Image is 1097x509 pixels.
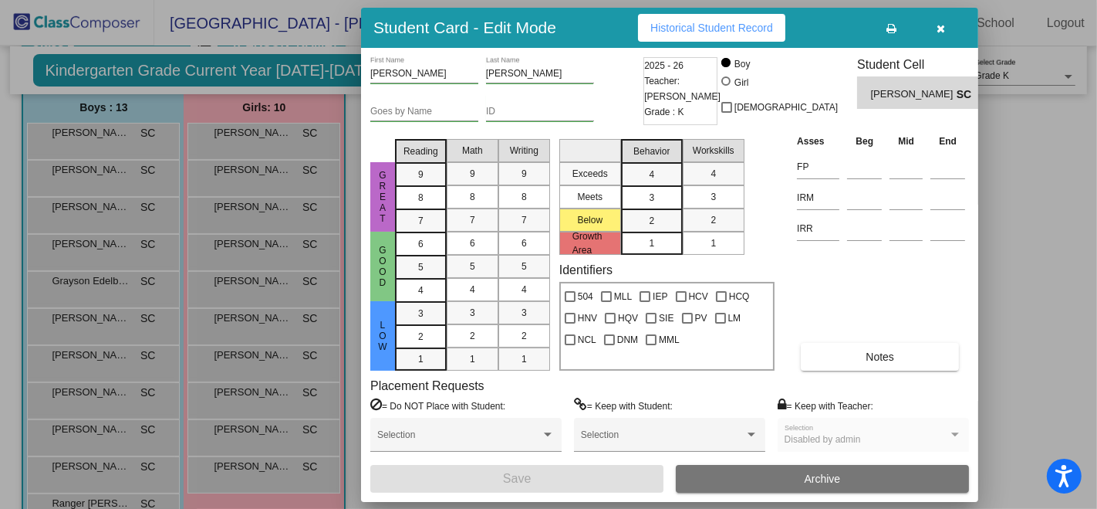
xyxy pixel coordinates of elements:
[797,186,839,209] input: assessment
[805,473,841,485] span: Archive
[734,57,751,71] div: Boy
[711,213,716,227] span: 2
[418,307,424,321] span: 3
[653,287,667,306] span: IEP
[521,167,527,181] span: 9
[871,87,957,103] span: [PERSON_NAME]
[866,351,894,363] span: Notes
[650,22,773,34] span: Historical Student Record
[728,309,741,327] span: LM
[649,168,654,182] span: 4
[778,398,873,413] label: = Keep with Teacher:
[418,191,424,205] span: 8
[510,144,538,158] span: Writing
[470,167,475,181] span: 9
[614,287,632,306] span: MLL
[578,331,596,349] span: NCL
[470,283,475,297] span: 4
[462,144,483,158] span: Math
[644,73,721,104] span: Teacher: [PERSON_NAME]
[649,236,654,250] span: 1
[370,107,478,117] input: goes by name
[574,398,673,413] label: = Keep with Student:
[734,98,838,117] span: [DEMOGRAPHIC_DATA]
[734,76,749,90] div: Girl
[644,104,684,120] span: Grade : K
[503,472,531,485] span: Save
[370,465,663,493] button: Save
[521,190,527,204] span: 8
[857,57,991,72] h3: Student Cell
[521,306,527,320] span: 3
[521,236,527,250] span: 6
[470,260,475,273] span: 5
[617,331,638,349] span: DNM
[649,214,654,228] span: 2
[659,331,680,349] span: MML
[559,263,613,277] label: Identifiers
[711,167,716,181] span: 4
[644,58,684,73] span: 2025 - 26
[370,398,505,413] label: = Do NOT Place with Student:
[403,144,438,158] span: Reading
[470,213,475,227] span: 7
[521,352,527,366] span: 1
[633,144,670,158] span: Behavior
[373,18,556,37] h3: Student Card - Edit Mode
[638,14,785,42] button: Historical Student Record
[521,213,527,227] span: 7
[793,133,843,150] th: Asses
[797,155,839,178] input: assessment
[711,190,716,204] span: 3
[418,283,424,297] span: 4
[470,329,475,343] span: 2
[785,434,861,445] span: Disabled by admin
[927,133,969,150] th: End
[649,191,654,205] span: 3
[521,260,527,273] span: 5
[659,309,673,327] span: SIE
[376,320,390,352] span: LOW
[578,309,597,327] span: HNV
[886,133,927,150] th: Mid
[418,260,424,274] span: 5
[376,245,390,288] span: Good
[676,465,969,493] button: Archive
[693,144,734,158] span: Workskills
[711,236,716,250] span: 1
[418,214,424,228] span: 7
[578,287,593,306] span: 504
[801,343,959,371] button: Notes
[376,170,390,224] span: great
[957,87,978,103] span: SC
[521,283,527,297] span: 4
[418,168,424,182] span: 9
[695,309,707,327] span: PV
[521,329,527,343] span: 2
[470,190,475,204] span: 8
[418,237,424,251] span: 6
[418,330,424,344] span: 2
[370,378,484,393] label: Placement Requests
[843,133,886,150] th: Beg
[729,287,750,306] span: HCQ
[418,352,424,366] span: 1
[618,309,638,327] span: HQV
[470,236,475,250] span: 6
[689,287,708,306] span: HCV
[470,352,475,366] span: 1
[470,306,475,320] span: 3
[797,217,839,240] input: assessment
